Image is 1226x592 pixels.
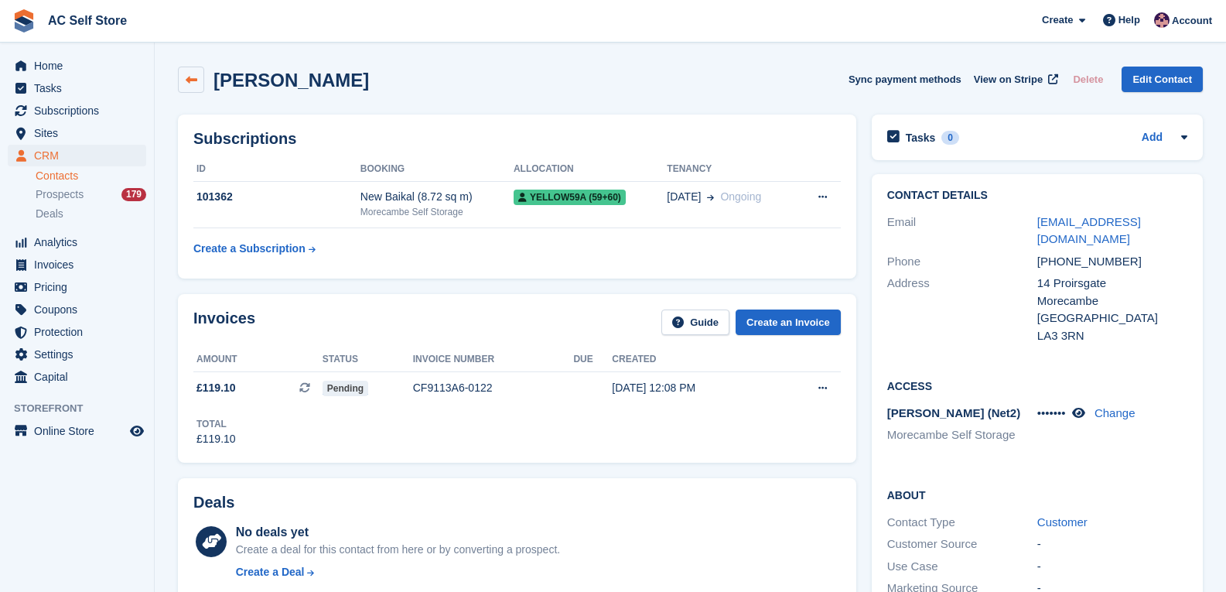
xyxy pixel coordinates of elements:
[887,487,1187,502] h2: About
[573,347,612,372] th: Due
[14,401,154,416] span: Storefront
[236,542,560,558] div: Create a deal for this contact from here or by converting a prospect.
[34,231,127,253] span: Analytics
[8,366,146,388] a: menu
[193,494,234,512] h2: Deals
[1154,12,1170,28] img: Ted Cox
[193,234,316,263] a: Create a Subscription
[193,347,323,372] th: Amount
[1037,515,1088,529] a: Customer
[196,380,236,396] span: £119.10
[661,310,729,335] a: Guide
[12,9,36,33] img: stora-icon-8386f47178a22dfd0bd8f6a31ec36ba5ce8667c1dd55bd0f319d3a0aa187defe.svg
[1037,536,1187,553] div: -
[8,145,146,166] a: menu
[941,131,959,145] div: 0
[34,100,127,121] span: Subscriptions
[193,241,306,257] div: Create a Subscription
[360,205,514,219] div: Morecambe Self Storage
[42,8,133,33] a: AC Self Store
[887,514,1037,532] div: Contact Type
[1037,327,1187,345] div: LA3 3RN
[193,310,255,335] h2: Invoices
[196,417,236,431] div: Total
[36,206,146,222] a: Deals
[887,406,1021,419] span: [PERSON_NAME] (Net2)
[1095,406,1136,419] a: Change
[36,207,63,221] span: Deals
[968,67,1061,92] a: View on Stripe
[360,189,514,205] div: New Baikal (8.72 sq m)
[1037,275,1187,293] div: 14 Proirsgate
[36,169,146,183] a: Contacts
[667,157,796,182] th: Tenancy
[360,157,514,182] th: Booking
[8,254,146,275] a: menu
[36,187,84,202] span: Prospects
[1118,12,1140,28] span: Help
[1042,12,1073,28] span: Create
[34,77,127,99] span: Tasks
[213,70,369,91] h2: [PERSON_NAME]
[193,189,360,205] div: 101362
[887,558,1037,576] div: Use Case
[1067,67,1109,92] button: Delete
[236,564,560,580] a: Create a Deal
[34,420,127,442] span: Online Store
[413,380,574,396] div: CF9113A6-0122
[193,130,841,148] h2: Subscriptions
[1037,558,1187,576] div: -
[612,380,777,396] div: [DATE] 12:08 PM
[34,145,127,166] span: CRM
[34,299,127,320] span: Coupons
[34,55,127,77] span: Home
[8,276,146,298] a: menu
[128,422,146,440] a: Preview store
[736,310,841,335] a: Create an Invoice
[612,347,777,372] th: Created
[34,344,127,365] span: Settings
[1122,67,1203,92] a: Edit Contact
[1037,406,1066,419] span: •••••••
[514,190,626,205] span: Yellow59a (59+60)
[974,72,1043,87] span: View on Stripe
[1037,310,1187,327] div: [GEOGRAPHIC_DATA]
[34,366,127,388] span: Capital
[906,131,936,145] h2: Tasks
[1037,293,1187,310] div: Morecambe
[1037,253,1187,271] div: [PHONE_NUMBER]
[1172,13,1212,29] span: Account
[8,420,146,442] a: menu
[323,347,413,372] th: Status
[34,122,127,144] span: Sites
[8,77,146,99] a: menu
[887,378,1187,393] h2: Access
[8,344,146,365] a: menu
[887,190,1187,202] h2: Contact Details
[193,157,360,182] th: ID
[887,214,1037,248] div: Email
[8,55,146,77] a: menu
[887,275,1037,344] div: Address
[514,157,667,182] th: Allocation
[849,67,961,92] button: Sync payment methods
[887,426,1037,444] li: Morecambe Self Storage
[1037,215,1141,246] a: [EMAIL_ADDRESS][DOMAIN_NAME]
[34,276,127,298] span: Pricing
[887,253,1037,271] div: Phone
[236,523,560,542] div: No deals yet
[887,536,1037,553] div: Customer Source
[667,189,701,205] span: [DATE]
[1142,129,1163,147] a: Add
[8,100,146,121] a: menu
[34,321,127,343] span: Protection
[323,381,368,396] span: Pending
[720,190,761,203] span: Ongoing
[8,231,146,253] a: menu
[236,564,305,580] div: Create a Deal
[196,431,236,447] div: £119.10
[121,188,146,201] div: 179
[36,186,146,203] a: Prospects 179
[413,347,574,372] th: Invoice number
[8,321,146,343] a: menu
